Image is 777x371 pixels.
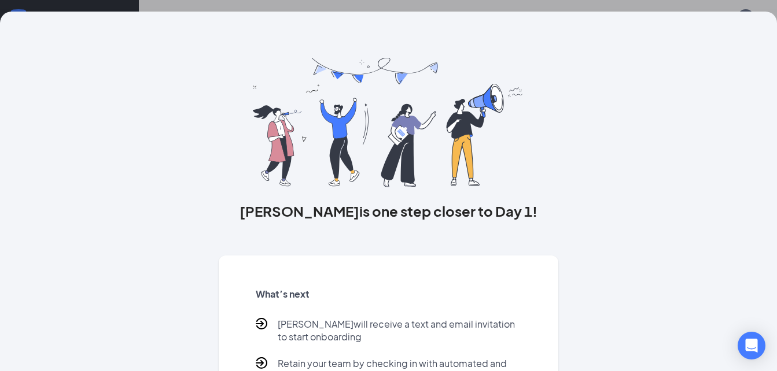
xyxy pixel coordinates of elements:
div: Open Intercom Messenger [738,332,765,359]
h5: What’s next [256,288,521,300]
img: you are all set [253,58,524,187]
h3: [PERSON_NAME] is one step closer to Day 1! [219,201,558,221]
p: [PERSON_NAME] will receive a text and email invitation to start onboarding [278,318,521,343]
